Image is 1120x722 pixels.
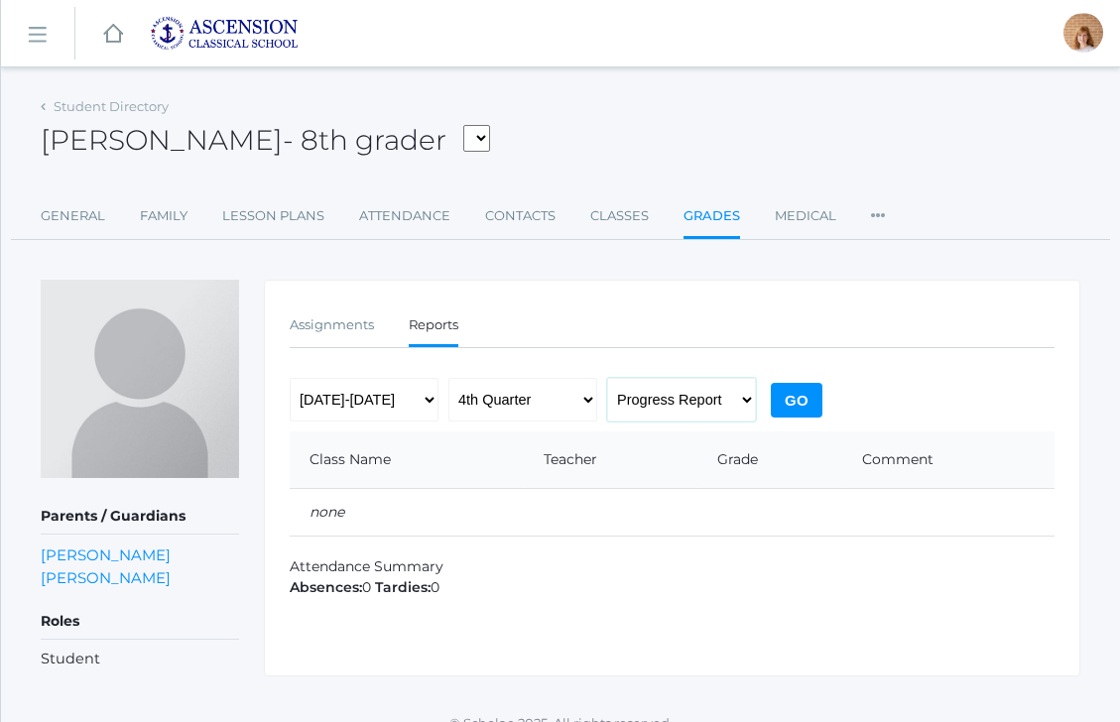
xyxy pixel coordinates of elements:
[54,98,169,114] a: Student Directory
[140,196,187,236] a: Family
[524,431,697,489] th: Teacher
[485,196,556,236] a: Contacts
[41,196,105,236] a: General
[842,431,1055,489] th: Comment
[310,503,344,521] em: none
[150,16,299,51] img: ascension-logo-blue-113fc29133de2fb5813e50b71547a291c5fdb7962bf76d49838a2a14a36269ea.jpg
[290,578,371,596] span: 0
[290,557,443,575] span: Attendance Summary
[359,196,450,236] a: Attendance
[684,196,740,239] a: Grades
[290,305,374,345] a: Assignments
[222,196,324,236] a: Lesson Plans
[1063,13,1103,53] div: Allison Granger
[41,649,239,670] li: Student
[590,196,649,236] a: Classes
[375,578,431,596] strong: Tardies:
[775,196,836,236] a: Medical
[771,383,822,418] input: Go
[41,605,239,639] h5: Roles
[697,431,842,489] th: Grade
[41,280,239,478] img: Emma Granger
[283,123,446,157] span: - 8th grader
[41,500,239,534] h5: Parents / Guardians
[375,578,439,596] span: 0
[409,305,458,348] a: Reports
[41,566,171,589] a: [PERSON_NAME]
[290,431,524,489] th: Class Name
[41,125,490,157] h2: [PERSON_NAME]
[41,543,171,566] a: [PERSON_NAME]
[290,578,362,596] strong: Absences:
